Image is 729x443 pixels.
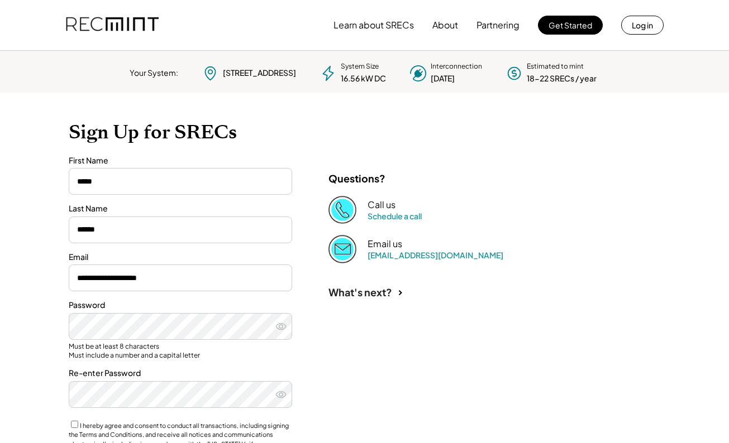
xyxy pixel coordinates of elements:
[432,14,458,36] button: About
[130,68,178,79] div: Your System:
[368,199,396,211] div: Call us
[69,368,292,379] div: Re-enter Password
[431,62,482,71] div: Interconnection
[223,68,296,79] div: [STREET_ADDRESS]
[538,16,603,35] button: Get Started
[341,73,386,84] div: 16.56 kW DC
[328,235,356,263] img: Email%202%403x.png
[328,196,356,224] img: Phone%20copy%403x.png
[69,342,292,359] div: Must be at least 8 characters Must include a number and a capital letter
[66,6,159,44] img: recmint-logotype%403x.png
[328,286,392,298] div: What's next?
[368,211,422,221] a: Schedule a call
[69,121,661,144] h1: Sign Up for SRECs
[621,16,664,35] button: Log in
[328,172,385,185] div: Questions?
[69,300,292,311] div: Password
[69,155,292,166] div: First Name
[69,252,292,263] div: Email
[477,14,520,36] button: Partnering
[333,14,414,36] button: Learn about SRECs
[69,203,292,214] div: Last Name
[368,250,503,260] a: [EMAIL_ADDRESS][DOMAIN_NAME]
[368,238,402,250] div: Email us
[527,73,597,84] div: 18-22 SRECs / year
[527,62,584,71] div: Estimated to mint
[431,73,455,84] div: [DATE]
[341,62,379,71] div: System Size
